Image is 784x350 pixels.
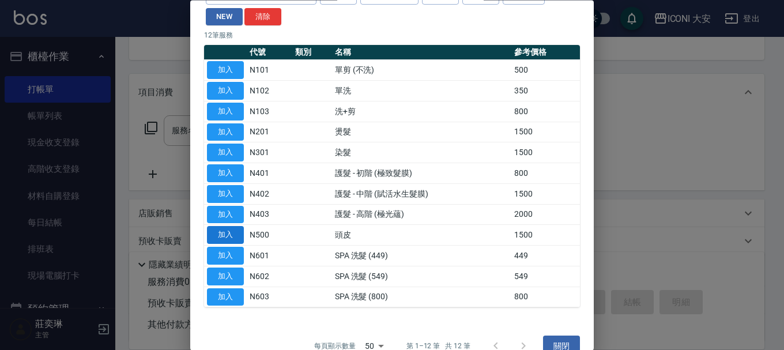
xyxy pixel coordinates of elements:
td: 1500 [511,122,580,143]
td: 800 [511,287,580,308]
td: SPA 洗髮 (800) [332,287,511,308]
td: N403 [247,205,292,225]
td: 單洗 [332,81,511,101]
button: 加入 [207,288,244,306]
button: 加入 [207,82,244,100]
td: 500 [511,60,580,81]
button: 加入 [207,62,244,80]
td: N402 [247,184,292,205]
button: 加入 [207,144,244,162]
td: N601 [247,246,292,266]
td: 1500 [511,184,580,205]
td: 頭皮 [332,225,511,246]
td: N301 [247,142,292,163]
button: 加入 [207,247,244,265]
button: 加入 [207,103,244,121]
td: 燙髮 [332,122,511,143]
button: 加入 [207,165,244,183]
td: 2000 [511,205,580,225]
td: 800 [511,101,580,122]
td: 護髮 - 高階 (極光蘊) [332,205,511,225]
p: 12 筆服務 [204,31,580,41]
td: N201 [247,122,292,143]
button: NEW [206,8,243,26]
td: 549 [511,266,580,287]
td: N603 [247,287,292,308]
td: 護髮 - 中階 (賦活水生髮膜) [332,184,511,205]
td: N500 [247,225,292,246]
td: N101 [247,60,292,81]
td: SPA 洗髮 (549) [332,266,511,287]
th: 名稱 [332,46,511,61]
td: 800 [511,163,580,184]
td: 350 [511,81,580,101]
button: 清除 [244,8,281,26]
td: 護髮 - 初階 (極致髮膜) [332,163,511,184]
td: N401 [247,163,292,184]
td: 449 [511,246,580,266]
td: 洗+剪 [332,101,511,122]
th: 類別 [292,46,332,61]
td: 單剪 (不洗) [332,60,511,81]
button: 加入 [207,227,244,244]
button: 加入 [207,185,244,203]
th: 參考價格 [511,46,580,61]
th: 代號 [247,46,292,61]
td: SPA 洗髮 (449) [332,246,511,266]
button: 加入 [207,268,244,285]
td: N103 [247,101,292,122]
td: 1500 [511,225,580,246]
button: 加入 [207,123,244,141]
td: 染髮 [332,142,511,163]
button: 加入 [207,206,244,224]
td: N602 [247,266,292,287]
td: N102 [247,81,292,101]
td: 1500 [511,142,580,163]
